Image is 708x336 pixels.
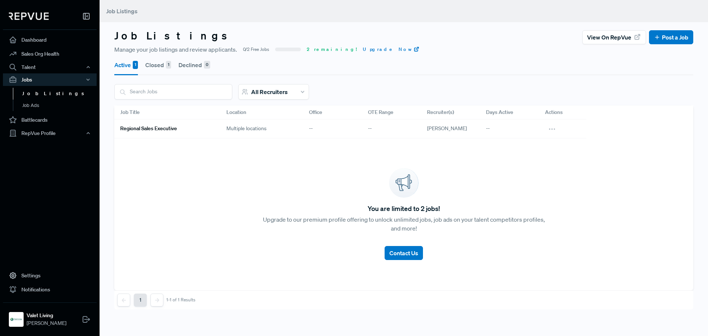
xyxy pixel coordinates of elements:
[120,108,140,116] span: Job Title
[389,168,419,198] img: announcement
[27,319,66,327] span: [PERSON_NAME]
[166,297,195,302] div: 1-1 of 1 Results
[480,119,539,138] div: --
[3,47,97,61] a: Sales Org Health
[587,33,631,42] span: View on RepVue
[309,108,322,116] span: Office
[307,46,357,53] span: 2 remaining!
[385,246,423,260] button: Contact Us
[368,108,393,116] span: OTE Range
[27,312,66,319] strong: Valet Living
[545,108,563,116] span: Actions
[9,13,49,20] img: RepVue
[178,55,210,75] button: Declined 0
[486,108,513,116] span: Days Active
[3,61,97,73] button: Talent
[226,108,246,116] span: Location
[3,33,97,47] a: Dashboard
[427,108,454,116] span: Recruiter(s)
[389,249,418,257] span: Contact Us
[259,215,549,233] p: Upgrade to our premium profile offering to unlock unlimited jobs, job ads on your talent competit...
[145,55,171,75] button: Closed 1
[114,55,138,75] button: Active 1
[13,100,107,111] a: Job Ads
[120,125,177,132] h6: Regional Sales Executive
[114,30,234,42] h3: Job Listings
[3,127,97,139] button: RepVue Profile
[150,294,163,306] button: Next
[204,61,210,69] div: 0
[582,30,646,44] button: View on RepVue
[13,88,107,100] a: Job Listings
[363,46,420,53] a: Upgrade Now
[117,294,130,306] button: Previous
[3,283,97,297] a: Notifications
[385,240,423,260] a: Contact Us
[133,61,138,69] div: 1
[134,294,147,306] button: 1
[221,119,303,138] div: Multiple locations
[427,125,467,132] span: [PERSON_NAME]
[166,61,171,69] div: 1
[654,33,688,42] a: Post a Job
[243,46,269,53] span: 0/2 Free Jobs
[3,73,97,86] button: Jobs
[3,302,97,330] a: Valet LivingValet Living[PERSON_NAME]
[10,314,22,325] img: Valet Living
[303,119,362,138] div: --
[251,88,288,96] span: All Recruiters
[362,119,421,138] div: --
[368,204,440,214] span: You are limited to 2 jobs!
[649,30,693,44] button: Post a Job
[120,122,209,135] a: Regional Sales Executive
[106,7,138,15] span: Job Listings
[3,113,97,127] a: Battlecards
[3,269,97,283] a: Settings
[117,294,195,306] nav: pagination
[115,84,232,99] input: Search Jobs
[114,45,237,54] span: Manage your job listings and review applicants.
